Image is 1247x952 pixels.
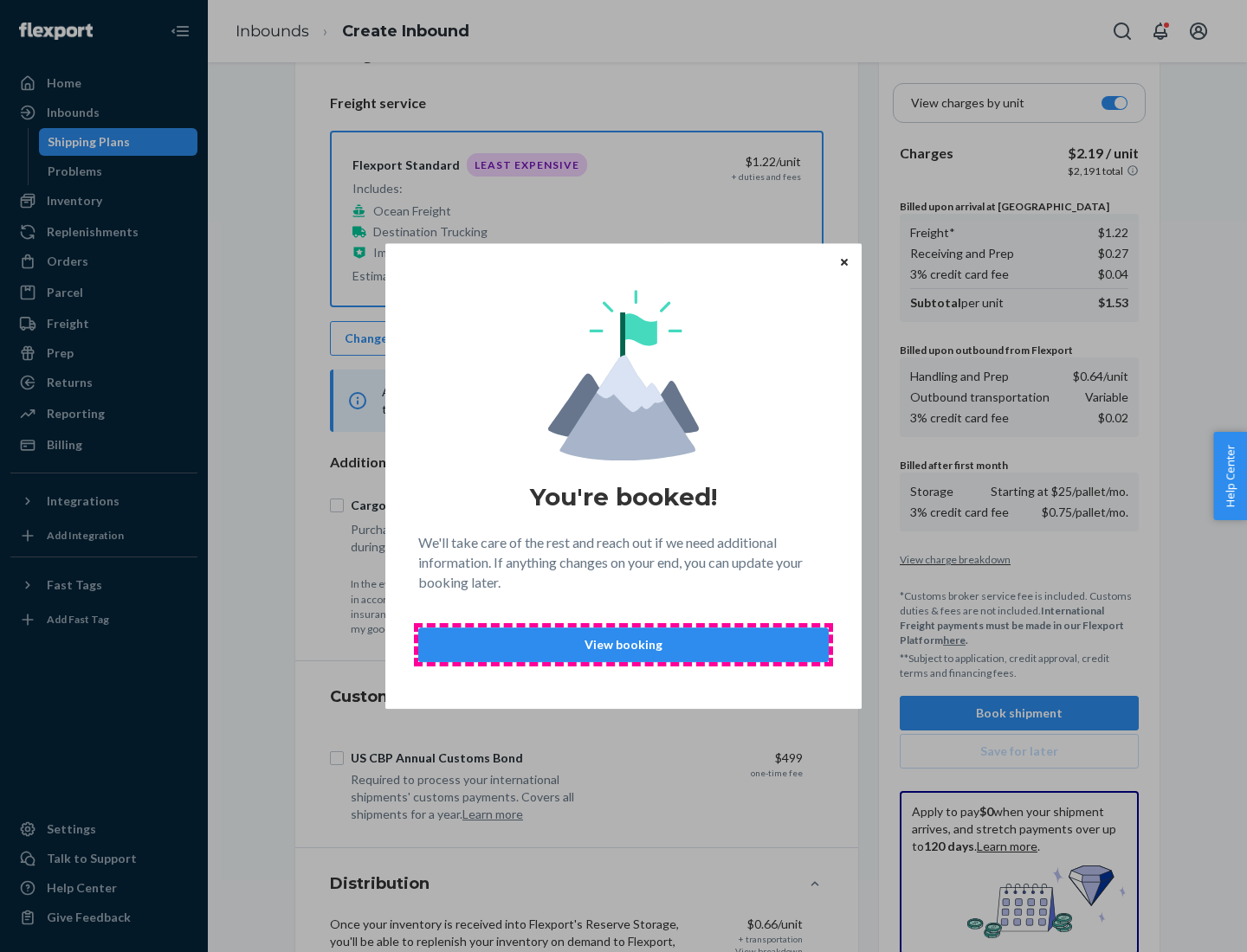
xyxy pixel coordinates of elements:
p: We'll take care of the rest and reach out if we need additional information. If anything changes ... [418,533,829,593]
button: View booking [418,627,829,662]
img: svg+xml,%3Csvg%20viewBox%3D%220%200%20174%20197%22%20fill%3D%22none%22%20xmlns%3D%22http%3A%2F%2F... [548,290,699,460]
h1: You're booked! [530,481,717,512]
p: View booking [433,636,814,653]
button: Close [836,252,853,271]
